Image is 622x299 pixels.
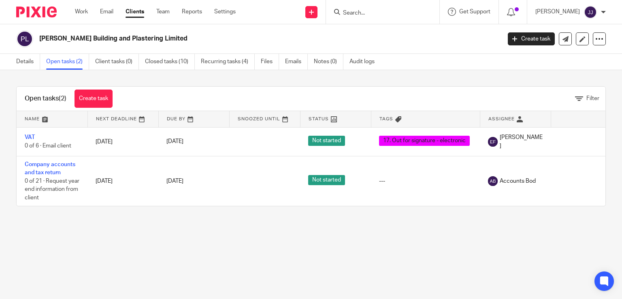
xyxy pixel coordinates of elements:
span: [PERSON_NAME] [500,133,543,150]
img: svg%3E [488,176,498,186]
td: [DATE] [87,127,158,156]
a: Email [100,8,113,16]
img: svg%3E [16,30,33,47]
a: Team [156,8,170,16]
a: Work [75,8,88,16]
a: Details [16,54,40,70]
span: [DATE] [166,178,183,184]
span: 0 of 6 · Email client [25,143,71,149]
a: Open tasks (2) [46,54,89,70]
a: Notes (0) [314,54,343,70]
a: Company accounts and tax return [25,162,75,175]
a: Recurring tasks (4) [201,54,255,70]
span: Get Support [459,9,490,15]
a: Reports [182,8,202,16]
a: Audit logs [349,54,381,70]
a: VAT [25,135,35,140]
a: Settings [214,8,236,16]
span: Not started [308,175,345,185]
a: Create task [75,90,113,108]
a: Client tasks (0) [95,54,139,70]
span: Status [309,117,329,121]
a: Create task [508,32,555,45]
img: Pixie [16,6,57,17]
h1: Open tasks [25,94,66,103]
a: Closed tasks (10) [145,54,195,70]
span: 17. Out for signature - electronic [379,136,470,146]
div: --- [379,177,472,185]
span: Tags [379,117,393,121]
span: Filter [586,96,599,101]
span: Not started [308,136,345,146]
td: [DATE] [87,156,158,206]
a: Files [261,54,279,70]
span: [DATE] [166,139,183,145]
span: Snoozed Until [238,117,280,121]
span: 0 of 21 · Request year end information from client [25,178,79,201]
span: (2) [59,95,66,102]
input: Search [342,10,415,17]
span: Accounts Bod [500,177,536,185]
p: [PERSON_NAME] [535,8,580,16]
a: Clients [126,8,144,16]
a: Emails [285,54,308,70]
h2: [PERSON_NAME] Building and Plastering Limited [39,34,405,43]
img: svg%3E [584,6,597,19]
img: svg%3E [488,137,498,147]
